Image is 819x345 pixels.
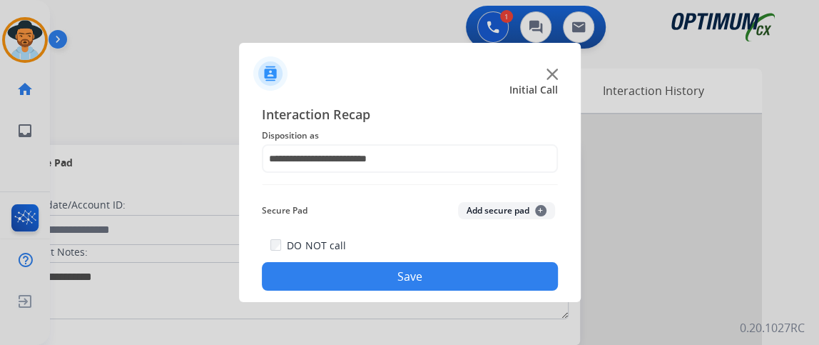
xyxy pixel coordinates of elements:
button: Add secure pad+ [458,202,555,219]
span: + [535,205,546,216]
span: Initial Call [509,83,558,97]
span: Interaction Recap [262,104,558,127]
label: DO NOT call [287,239,345,253]
img: contact-recap-line.svg [262,184,558,185]
span: Secure Pad [262,202,307,219]
span: Disposition as [262,127,558,144]
img: contactIcon [253,56,288,91]
p: 0.20.1027RC [740,319,805,336]
button: Save [262,262,558,291]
